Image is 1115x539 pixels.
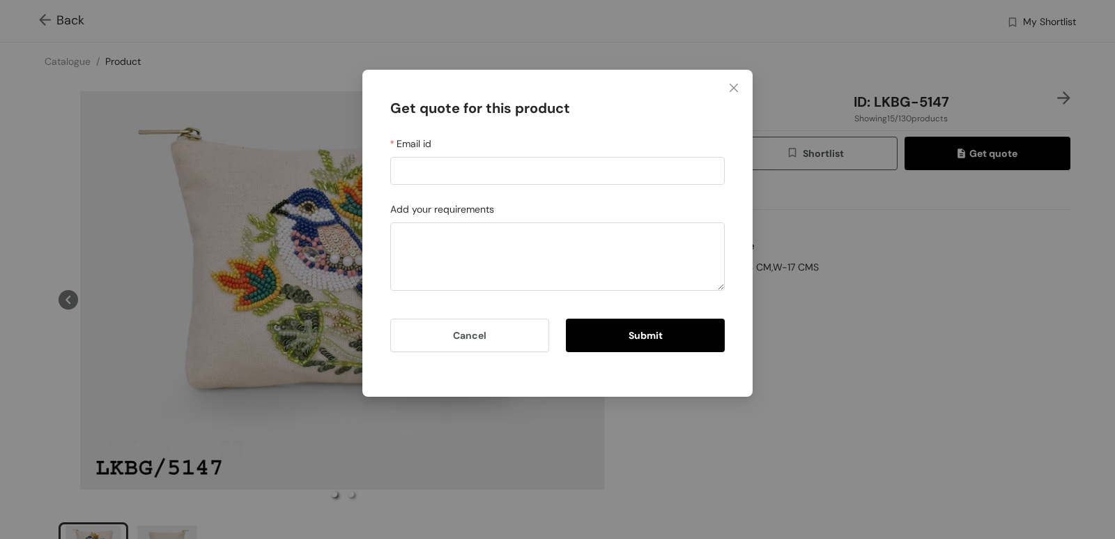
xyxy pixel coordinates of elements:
[390,202,494,217] label: Add your requirements
[728,82,739,93] span: close
[390,222,725,291] textarea: Add your requirements
[715,70,753,107] button: Close
[453,328,486,343] span: Cancel
[390,136,431,151] label: Email id
[390,319,549,352] button: Cancel
[390,98,725,136] div: Get quote for this product
[390,157,725,185] input: Email id
[629,328,663,343] span: Submit
[566,319,725,352] button: Submit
